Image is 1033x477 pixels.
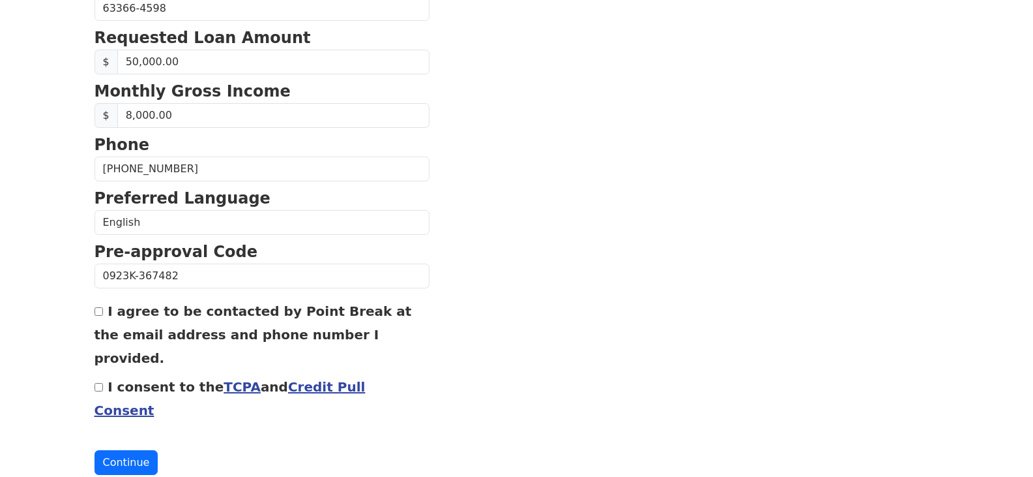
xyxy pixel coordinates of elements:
[95,50,118,74] span: $
[95,243,258,261] strong: Pre-approval Code
[95,189,270,208] strong: Preferred Language
[224,379,261,395] a: TCPA
[95,103,118,128] span: $
[95,303,412,366] label: I agree to be contacted by Point Break at the email address and phone number I provided.
[95,264,429,288] input: Pre-approval Code
[95,450,158,475] button: Continue
[95,379,366,418] label: I consent to the and
[117,103,429,128] input: Monthly Gross Income
[95,29,311,47] strong: Requested Loan Amount
[95,136,150,154] strong: Phone
[95,157,429,181] input: Phone
[95,80,429,103] p: Monthly Gross Income
[117,50,429,74] input: Requested Loan Amount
